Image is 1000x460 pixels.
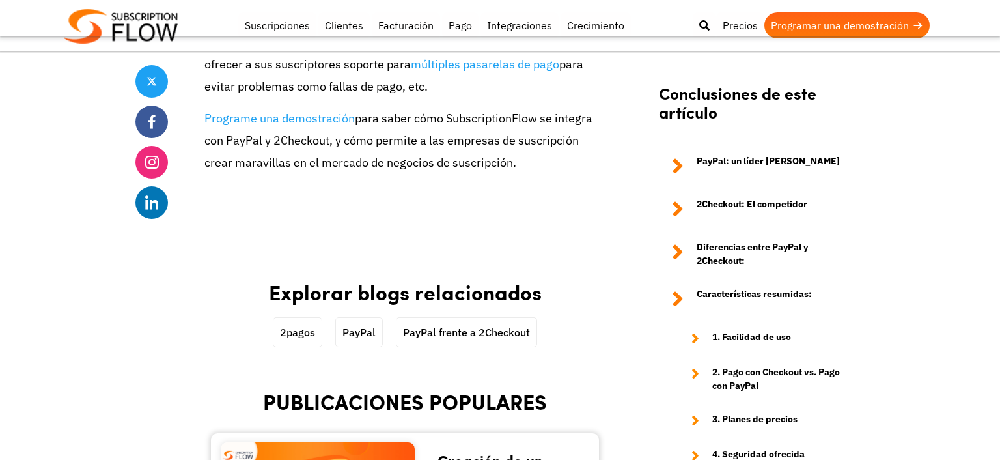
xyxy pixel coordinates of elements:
[336,318,382,347] a: PayPal
[342,326,376,339] font: PayPal
[396,318,536,347] a: PayPal frente a 2Checkout
[273,318,322,347] a: 2pagos
[678,412,852,428] a: 3. Planes de precios
[403,326,530,339] font: PayPal frente a 2Checkout
[712,331,791,343] font: 1. Facilidad de uso
[280,326,315,339] font: 2pagos
[697,198,807,210] font: 2Checkout: El competidor
[697,288,812,300] font: Características resumidas:
[204,111,355,126] a: Programe una demostración
[411,57,559,72] a: múltiples pasarelas de pago
[678,330,852,346] a: 1. Facilidad de uso
[659,197,852,221] a: 2Checkout: El competidor
[712,413,798,425] font: 3. Planes de precios
[659,81,816,124] font: Conclusiones de este artículo
[269,277,542,307] font: Explorar blogs relacionados
[697,155,840,167] font: PayPal: un líder [PERSON_NAME]
[697,241,808,266] font: Diferencias entre PayPal y 2Checkout:
[204,57,583,94] font: para evitar problemas como fallas de pago, etc.
[659,287,852,311] a: Características resumidas:
[712,448,805,460] font: 4. Seguridad ofrecida
[204,12,600,71] font: Incluso ambas pasarelas de pago pueden ser la mejor opción para aquellas PYMES o empresas de susc...
[204,111,592,170] font: para saber cómo SubscriptionFlow se integra con PayPal y 2Checkout, y cómo permite a las empresas...
[659,240,852,268] a: Diferencias entre PayPal y 2Checkout:
[659,154,852,178] a: PayPal: un líder [PERSON_NAME]
[678,366,852,393] a: 2. Pago con Checkout vs. Pago con PayPal
[712,366,840,392] font: 2. Pago con Checkout vs. Pago con PayPal
[263,386,547,416] font: PUBLICACIONES POPULARES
